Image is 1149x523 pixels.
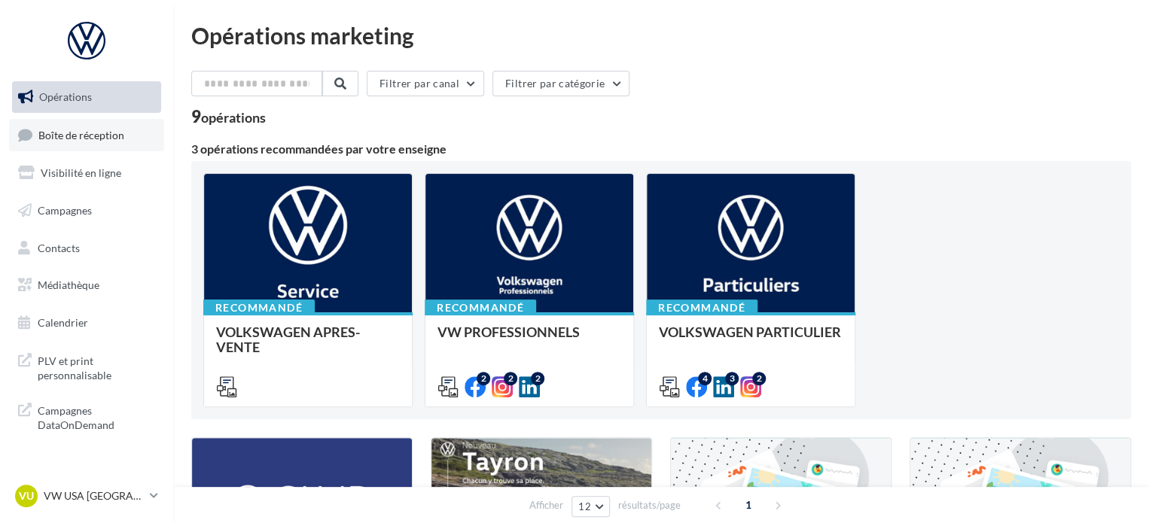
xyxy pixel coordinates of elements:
[437,324,580,340] span: VW PROFESSIONNELS
[44,488,144,503] p: VW USA [GEOGRAPHIC_DATA]
[203,300,315,316] div: Recommandé
[9,233,164,264] a: Contacts
[752,372,766,385] div: 2
[9,119,164,151] a: Boîte de réception
[38,351,155,383] span: PLV et print personnalisable
[367,71,484,96] button: Filtrer par canal
[571,496,610,517] button: 12
[38,241,80,254] span: Contacts
[425,300,536,316] div: Recommandé
[216,324,360,355] span: VOLKSWAGEN APRES-VENTE
[9,394,164,439] a: Campagnes DataOnDemand
[19,488,34,503] span: VU
[9,195,164,227] a: Campagnes
[578,500,591,512] span: 12
[477,372,490,385] div: 2
[191,143,1131,155] div: 3 opérations recommandées par votre enseigne
[531,372,544,385] div: 2
[9,345,164,389] a: PLV et print personnalisable
[618,498,681,512] span: résultats/page
[38,316,88,329] span: Calendrier
[38,128,124,141] span: Boîte de réception
[9,307,164,339] a: Calendrier
[492,71,629,96] button: Filtrer par catégorie
[529,498,563,512] span: Afficher
[191,108,266,125] div: 9
[38,204,92,217] span: Campagnes
[9,269,164,301] a: Médiathèque
[504,372,517,385] div: 2
[38,400,155,433] span: Campagnes DataOnDemand
[9,157,164,189] a: Visibilité en ligne
[698,372,712,385] div: 4
[736,493,760,517] span: 1
[191,24,1131,47] div: Opérations marketing
[725,372,739,385] div: 3
[38,278,99,291] span: Médiathèque
[12,482,161,510] a: VU VW USA [GEOGRAPHIC_DATA]
[9,81,164,113] a: Opérations
[201,111,266,124] div: opérations
[39,90,92,103] span: Opérations
[659,324,841,340] span: VOLKSWAGEN PARTICULIER
[646,300,757,316] div: Recommandé
[41,166,121,179] span: Visibilité en ligne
